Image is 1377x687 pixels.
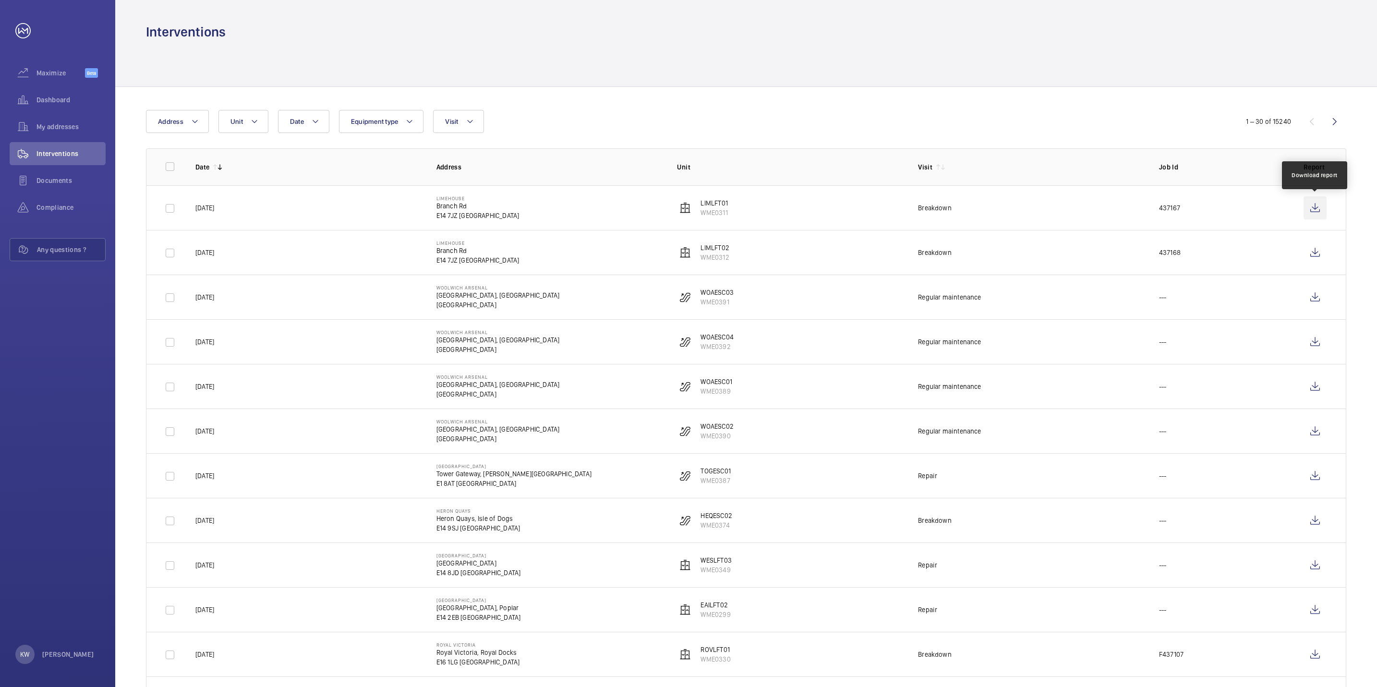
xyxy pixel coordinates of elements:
p: [GEOGRAPHIC_DATA] [436,389,560,399]
p: E1 8AT [GEOGRAPHIC_DATA] [436,479,592,488]
span: Maximize [36,68,85,78]
p: WME0311 [701,208,727,217]
span: Interventions [36,149,106,158]
p: [GEOGRAPHIC_DATA] [436,300,560,310]
p: Woolwich Arsenal [436,374,560,380]
span: Date [290,118,304,125]
p: WOAESC03 [701,288,733,297]
img: elevator.svg [679,559,691,571]
p: [GEOGRAPHIC_DATA], [GEOGRAPHIC_DATA] [436,335,560,345]
p: Branch Rd [436,201,519,211]
p: --- [1159,382,1167,391]
p: [GEOGRAPHIC_DATA], [GEOGRAPHIC_DATA] [436,424,560,434]
p: Unit [677,162,903,172]
p: --- [1159,471,1167,481]
span: Documents [36,176,106,185]
p: [DATE] [195,382,214,391]
span: Compliance [36,203,106,212]
p: Royal Victoria, Royal Docks [436,648,520,657]
p: [GEOGRAPHIC_DATA], Poplar [436,603,521,613]
p: LIMLFT02 [701,243,729,253]
p: Royal Victoria [436,642,520,648]
p: [GEOGRAPHIC_DATA] [436,434,560,444]
p: WME0387 [701,476,730,485]
button: Visit [433,110,483,133]
p: Woolwich Arsenal [436,329,560,335]
button: Unit [218,110,268,133]
span: Address [158,118,183,125]
p: HEQESC02 [701,511,732,520]
img: elevator.svg [679,247,691,258]
p: WOAESC02 [701,422,733,431]
button: Address [146,110,209,133]
img: elevator.svg [679,649,691,660]
p: E16 1LG [GEOGRAPHIC_DATA] [436,657,520,667]
span: Equipment type [351,118,399,125]
img: escalator.svg [679,470,691,482]
div: 1 – 30 of 15240 [1246,117,1291,126]
p: F437107 [1159,650,1184,659]
span: Visit [445,118,458,125]
p: WME0299 [701,610,730,619]
div: Regular maintenance [918,382,981,391]
p: Date [195,162,209,172]
p: --- [1159,560,1167,570]
p: Limehouse [436,195,519,201]
p: Address [436,162,662,172]
p: [GEOGRAPHIC_DATA], [GEOGRAPHIC_DATA] [436,290,560,300]
p: [DATE] [195,471,214,481]
p: Job Id [1159,162,1288,172]
p: WME0391 [701,297,733,307]
p: Woolwich Arsenal [436,419,560,424]
p: WME0312 [701,253,729,262]
p: E14 9SJ [GEOGRAPHIC_DATA] [436,523,520,533]
p: WME0330 [701,654,730,664]
p: 437168 [1159,248,1181,257]
div: Breakdown [918,516,952,525]
p: [DATE] [195,560,214,570]
p: [GEOGRAPHIC_DATA] [436,345,560,354]
p: E14 7JZ [GEOGRAPHIC_DATA] [436,211,519,220]
p: [DATE] [195,248,214,257]
p: WESLFT03 [701,555,731,565]
button: Date [278,110,329,133]
p: [DATE] [195,203,214,213]
div: Repair [918,471,937,481]
p: [DATE] [195,337,214,347]
p: --- [1159,292,1167,302]
p: Branch Rd [436,246,519,255]
p: Visit [918,162,932,172]
p: [DATE] [195,292,214,302]
p: Heron Quays [436,508,520,514]
div: Repair [918,605,937,615]
p: [GEOGRAPHIC_DATA], [GEOGRAPHIC_DATA] [436,380,560,389]
p: --- [1159,605,1167,615]
p: Limehouse [436,240,519,246]
p: E14 2EB [GEOGRAPHIC_DATA] [436,613,521,622]
div: Repair [918,560,937,570]
img: escalator.svg [679,381,691,392]
p: 437167 [1159,203,1180,213]
p: LIMLFT01 [701,198,727,208]
p: WME0390 [701,431,733,441]
p: TOGESC01 [701,466,730,476]
p: [GEOGRAPHIC_DATA] [436,553,521,558]
p: WME0349 [701,565,731,575]
p: WOAESC01 [701,377,732,386]
p: --- [1159,426,1167,436]
p: EAILFT02 [701,600,730,610]
img: elevator.svg [679,604,691,615]
div: Breakdown [918,650,952,659]
p: [GEOGRAPHIC_DATA] [436,558,521,568]
div: Regular maintenance [918,337,981,347]
img: elevator.svg [679,202,691,214]
span: Unit [230,118,243,125]
p: WME0374 [701,520,732,530]
div: Breakdown [918,248,952,257]
img: escalator.svg [679,336,691,348]
span: Dashboard [36,95,106,105]
p: WOAESC04 [701,332,733,342]
p: --- [1159,516,1167,525]
p: [PERSON_NAME] [42,650,94,659]
p: WME0392 [701,342,733,351]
